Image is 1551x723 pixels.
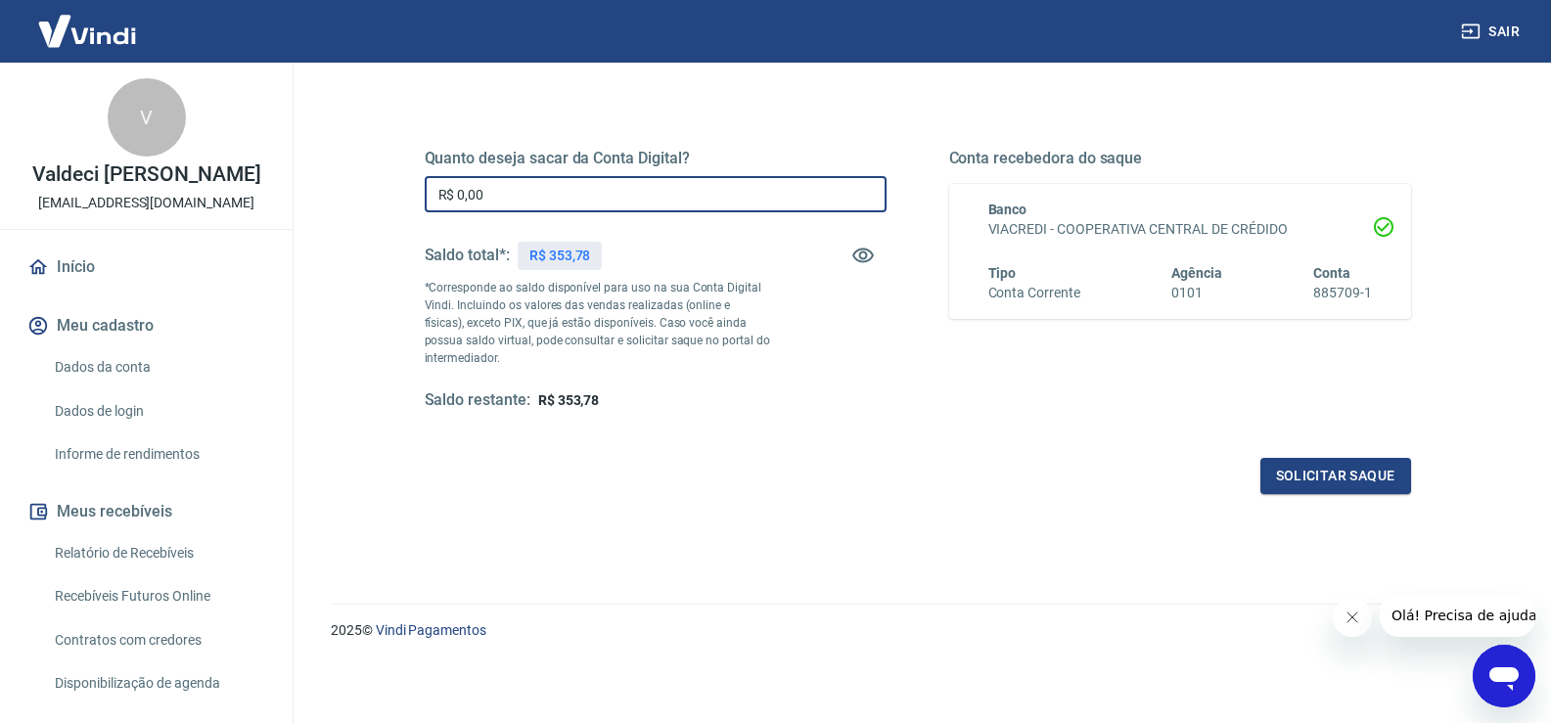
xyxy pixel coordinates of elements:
h5: Saldo restante: [425,390,530,411]
iframe: Fechar mensagem [1333,598,1372,637]
p: [EMAIL_ADDRESS][DOMAIN_NAME] [38,193,254,213]
h6: 885709-1 [1313,283,1372,303]
button: Meu cadastro [23,304,269,347]
a: Dados da conta [47,347,269,387]
a: Recebíveis Futuros Online [47,576,269,616]
button: Meus recebíveis [23,490,269,533]
button: Sair [1457,14,1528,50]
span: Banco [988,202,1027,217]
p: *Corresponde ao saldo disponível para uso na sua Conta Digital Vindi. Incluindo os valores das ve... [425,279,771,367]
button: Solicitar saque [1260,458,1411,494]
span: R$ 353,78 [538,392,600,408]
p: Valdeci [PERSON_NAME] [32,164,261,185]
span: Agência [1171,265,1222,281]
a: Disponibilização de agenda [47,663,269,703]
h6: 0101 [1171,283,1222,303]
iframe: Mensagem da empresa [1380,594,1535,637]
a: Contratos com credores [47,620,269,660]
span: Olá! Precisa de ajuda? [12,14,164,29]
div: V [108,78,186,157]
h5: Saldo total*: [425,246,510,265]
iframe: Botão para abrir a janela de mensagens [1473,645,1535,707]
a: Início [23,246,269,289]
img: Vindi [23,1,151,61]
h6: Conta Corrente [988,283,1080,303]
p: R$ 353,78 [529,246,591,266]
h6: VIACREDI - COOPERATIVA CENTRAL DE CRÉDIDO [988,219,1372,240]
p: 2025 © [331,620,1504,641]
a: Informe de rendimentos [47,434,269,474]
a: Relatório de Recebíveis [47,533,269,573]
a: Vindi Pagamentos [376,622,486,638]
a: Dados de login [47,391,269,431]
span: Conta [1313,265,1350,281]
h5: Conta recebedora do saque [949,149,1411,168]
span: Tipo [988,265,1017,281]
h5: Quanto deseja sacar da Conta Digital? [425,149,887,168]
